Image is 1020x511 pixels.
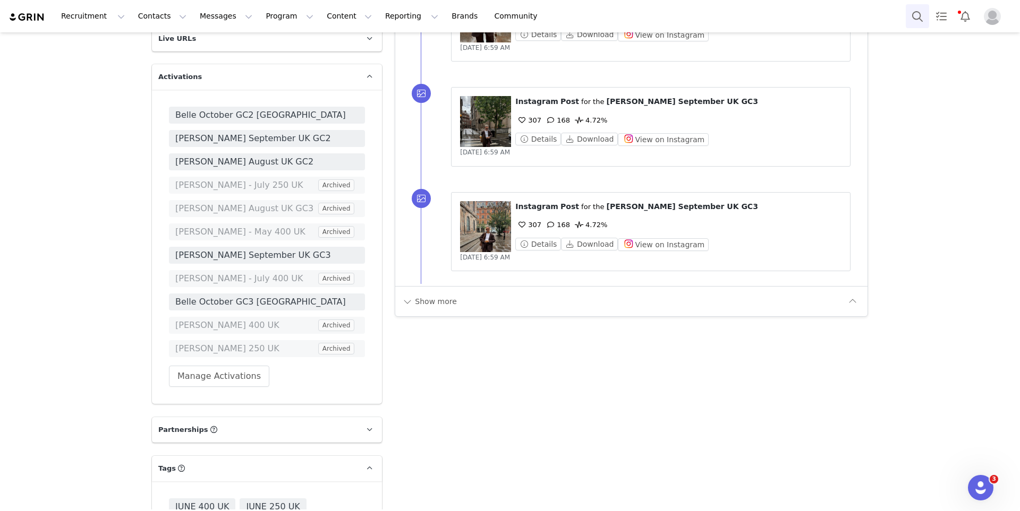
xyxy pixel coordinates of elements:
[175,342,316,355] span: [PERSON_NAME] 250 UK
[40,146,347,157] p: Content Collected: We have identified the following pieces of content you've recently created:
[318,273,355,284] span: Archived
[488,4,549,28] a: Community
[61,305,347,316] li: Option 2: Upload a screenshot of your metrics directly to our platform.
[132,4,193,28] button: Contacts
[61,293,347,305] li: Option 1: Manually enter the metrics into our platform UI.
[318,179,355,191] span: Archived
[560,202,579,211] span: Post
[158,33,196,44] span: Live URLs
[19,98,347,109] p: Hi [PERSON_NAME],
[19,364,347,386] p: Thank you for your cooperation and continued collaboration. If you have any questions or need ass...
[175,319,316,332] span: [PERSON_NAME] 400 UK
[61,164,140,186] a: [URL][DOMAIN_NAME]
[990,475,998,483] span: 3
[8,12,46,22] img: grin logo
[618,31,709,39] a: View on Instagram
[20,458,137,470] p: Resources
[560,97,579,106] span: Post
[460,149,510,156] span: [DATE] 6:59 AM
[158,463,176,474] span: Tags
[544,116,570,124] span: 168
[175,226,316,238] span: [PERSON_NAME] - May 400 UK
[618,238,709,251] button: View on Instagram
[158,72,202,82] span: Activations
[175,296,359,308] span: Belle October GC3 [GEOGRAPHIC_DATA]
[906,4,929,28] button: Search
[460,254,510,261] span: [DATE] 6:59 AM
[445,4,487,28] a: Brands
[61,256,347,267] li: Providing insights that can help boost your content's reach
[618,240,709,248] a: View on Instagram
[515,96,841,107] p: ⁨ ⁩ ⁨ ⁩ for the ⁨ ⁩
[930,4,953,28] a: Tasks
[19,408,347,430] p: Cheers, The GRIN Team
[561,133,618,145] button: Download
[169,366,269,387] button: Manage Activations
[19,116,347,138] p: We're reaching out to let you know that we've successfully collected your latest content, and now...
[61,234,347,245] li: Tracking performance accurately
[320,4,378,28] button: Content
[318,203,355,214] span: Archived
[318,319,355,331] span: Archived
[175,202,316,215] span: [PERSON_NAME] August UK GC3
[515,238,561,250] button: Details
[515,133,561,145] button: Details
[515,116,541,124] span: 307
[175,155,359,168] span: [PERSON_NAME] August UK GC2
[515,97,558,106] span: Instagram
[268,164,347,183] a: Upload Metrics
[460,44,510,51] span: [DATE] 6:59 AM
[618,135,709,143] a: View on Instagram
[968,475,993,500] iframe: Intercom live chat
[515,28,561,41] button: Details
[318,226,355,238] span: Archived
[41,489,133,498] a: How to access your live site
[259,4,320,28] button: Program
[193,4,259,28] button: Messages
[618,133,709,146] button: View on Instagram
[515,201,841,212] p: ⁨ ⁩ ⁨ ⁩ for the ⁨ ⁩
[318,343,355,354] span: Archived
[618,29,709,41] button: View on Instagram
[573,221,607,229] span: 4.72%
[515,221,541,229] span: 307
[515,202,558,211] span: Instagram
[8,8,436,20] body: Rich Text Area. Press ALT-0 for help.
[55,4,131,28] button: Recruitment
[175,132,359,145] span: [PERSON_NAME] September UK GC2
[379,4,445,28] button: Reporting
[607,97,758,106] span: [PERSON_NAME] September UK GC3
[158,425,208,435] span: Partnerships
[573,116,607,124] span: 4.72%
[977,8,1011,25] button: Profile
[175,179,316,192] span: [PERSON_NAME] - July 250 UK
[402,293,457,310] button: Show more
[954,4,977,28] button: Notifications
[561,28,618,41] button: Download
[561,238,618,250] button: Download
[40,193,347,227] p: Why We Need Your Metrics: Providing your content metrics helps us ensure accurate reporting and a...
[175,249,359,262] span: [PERSON_NAME] September UK GC3
[984,8,1001,25] img: placeholder-profile.jpg
[19,323,347,357] p: Your participation is vital to maintaining the quality and accuracy of the data we use to support...
[175,109,359,122] span: Belle October GC2 [GEOGRAPHIC_DATA]
[40,275,347,286] p: How to Submit Your Metrics:
[175,272,316,285] span: [PERSON_NAME] - July 400 UK
[19,32,347,84] img: Grin
[61,245,347,256] li: Enhancing collaboration opportunities
[607,202,758,211] span: [PERSON_NAME] September UK GC3
[544,221,570,229] span: 168
[41,478,137,487] a: How to manually add metrics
